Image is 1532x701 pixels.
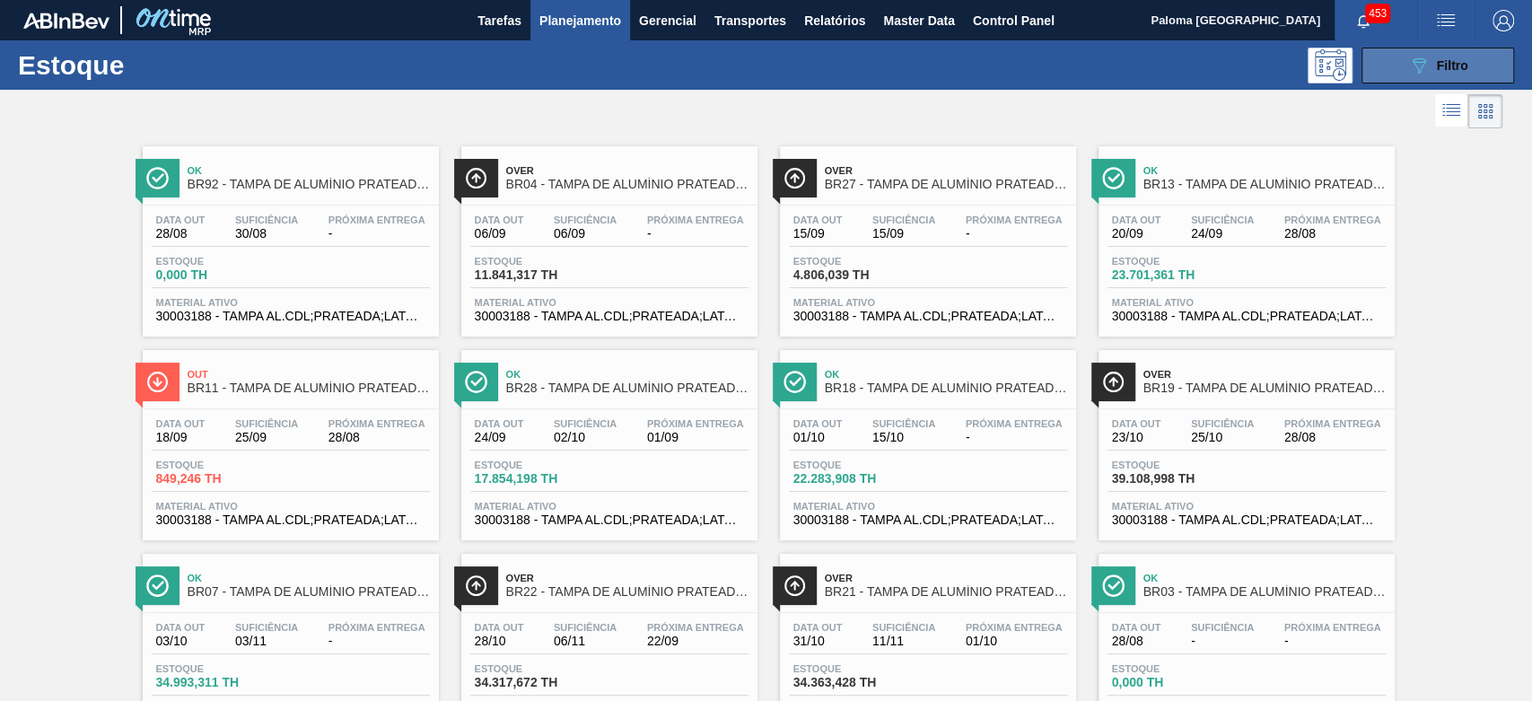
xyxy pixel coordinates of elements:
[1112,622,1161,633] span: Data out
[1191,215,1254,225] span: Suficiência
[156,268,282,282] span: 0,000 TH
[328,227,425,241] span: -
[328,215,425,225] span: Próxima Entrega
[506,165,748,176] span: Over
[1112,268,1238,282] span: 23.701,361 TH
[328,622,425,633] span: Próxima Entrega
[156,622,206,633] span: Data out
[129,337,448,540] a: ÍconeOutBR11 - TAMPA DE ALUMÍNIO PRATEADA BALL CDLData out18/09Suficiência25/09Próxima Entrega28/...
[156,460,282,470] span: Estoque
[1085,133,1404,337] a: ÍconeOkBR13 - TAMPA DE ALUMÍNIO PRATEADA BALL CDLData out20/09Suficiência24/09Próxima Entrega28/0...
[1284,431,1381,444] span: 28/08
[1308,48,1353,83] div: Pogramando: nenhum usuário selecionado
[825,165,1067,176] span: Over
[475,622,524,633] span: Data out
[129,133,448,337] a: ÍconeOkBR92 - TAMPA DE ALUMÍNIO PRATEADA BALL CDLData out28/08Suficiência30/08Próxima Entrega-Est...
[804,10,865,31] span: Relatórios
[1191,431,1254,444] span: 25/10
[554,431,617,444] span: 02/10
[188,585,430,599] span: BR07 - TAMPA DE ALUMÍNIO PRATEADA BALL CDL
[1112,513,1381,527] span: 30003188 - TAMPA AL.CDL;PRATEADA;LATA-AUTOMATICA;
[883,10,954,31] span: Master Data
[554,418,617,429] span: Suficiência
[793,227,843,241] span: 15/09
[766,133,1085,337] a: ÍconeOverBR27 - TAMPA DE ALUMÍNIO PRATEADA BALL CDLData out15/09Suficiência15/09Próxima Entrega-E...
[156,676,282,689] span: 34.993,311 TH
[448,133,766,337] a: ÍconeOverBR04 - TAMPA DE ALUMÍNIO PRATEADA BALL CDLData out06/09Suficiência06/09Próxima Entrega-E...
[793,472,919,486] span: 22.283,908 TH
[506,369,748,380] span: Ok
[872,215,935,225] span: Suficiência
[475,256,600,267] span: Estoque
[1112,418,1161,429] span: Data out
[475,676,600,689] span: 34.317,672 TH
[156,256,282,267] span: Estoque
[647,635,744,648] span: 22/09
[1284,227,1381,241] span: 28/08
[156,310,425,323] span: 30003188 - TAMPA AL.CDL;PRATEADA;LATA-AUTOMATICA;
[475,418,524,429] span: Data out
[475,268,600,282] span: 11.841,317 TH
[793,297,1063,308] span: Material ativo
[793,460,919,470] span: Estoque
[23,13,109,29] img: TNhmsLtSVTkK8tSr43FrP2fwEKptu5GPRR3wAAAABJRU5ErkJggg==
[1102,167,1125,189] img: Ícone
[639,10,696,31] span: Gerencial
[1112,501,1381,512] span: Material ativo
[506,178,748,191] span: BR04 - TAMPA DE ALUMÍNIO PRATEADA BALL CDL
[1102,574,1125,597] img: Ícone
[872,622,935,633] span: Suficiência
[1361,48,1514,83] button: Filtro
[475,501,744,512] span: Material ativo
[235,635,298,648] span: 03/11
[784,167,806,189] img: Ícone
[156,431,206,444] span: 18/09
[872,635,935,648] span: 11/11
[1284,418,1381,429] span: Próxima Entrega
[1112,472,1238,486] span: 39.108,998 TH
[475,635,524,648] span: 28/10
[235,227,298,241] span: 30/08
[1112,676,1238,689] span: 0,000 TH
[793,215,843,225] span: Data out
[825,573,1067,583] span: Over
[475,513,744,527] span: 30003188 - TAMPA AL.CDL;PRATEADA;LATA-AUTOMATICA;
[1112,663,1238,674] span: Estoque
[1284,622,1381,633] span: Próxima Entrega
[156,472,282,486] span: 849,246 TH
[825,585,1067,599] span: BR21 - TAMPA DE ALUMÍNIO PRATEADA BALL CDL
[1143,381,1386,395] span: BR19 - TAMPA DE ALUMÍNIO PRATEADA BALL CDL
[156,501,425,512] span: Material ativo
[1493,10,1514,31] img: Logout
[1284,635,1381,648] span: -
[475,472,600,486] span: 17.854,198 TH
[1112,297,1381,308] span: Material ativo
[188,381,430,395] span: BR11 - TAMPA DE ALUMÍNIO PRATEADA BALL CDL
[1468,94,1502,128] div: Visão em Cards
[188,369,430,380] span: Out
[793,676,919,689] span: 34.363,428 TH
[1112,227,1161,241] span: 20/09
[235,418,298,429] span: Suficiência
[156,513,425,527] span: 30003188 - TAMPA AL.CDL;PRATEADA;LATA-AUTOMATICA;
[714,10,786,31] span: Transportes
[328,431,425,444] span: 28/08
[1085,337,1404,540] a: ÍconeOverBR19 - TAMPA DE ALUMÍNIO PRATEADA BALL CDLData out23/10Suficiência25/10Próxima Entrega28...
[465,167,487,189] img: Ícone
[188,178,430,191] span: BR92 - TAMPA DE ALUMÍNIO PRATEADA BALL CDL
[146,371,169,393] img: Ícone
[475,297,744,308] span: Material ativo
[793,513,1063,527] span: 30003188 - TAMPA AL.CDL;PRATEADA;LATA-AUTOMATICA;
[475,663,600,674] span: Estoque
[156,635,206,648] span: 03/10
[1143,369,1386,380] span: Over
[647,431,744,444] span: 01/09
[784,371,806,393] img: Ícone
[1191,635,1254,648] span: -
[793,310,1063,323] span: 30003188 - TAMPA AL.CDL;PRATEADA;LATA-AUTOMATICA;
[235,431,298,444] span: 25/09
[793,501,1063,512] span: Material ativo
[1112,215,1161,225] span: Data out
[554,215,617,225] span: Suficiência
[1284,215,1381,225] span: Próxima Entrega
